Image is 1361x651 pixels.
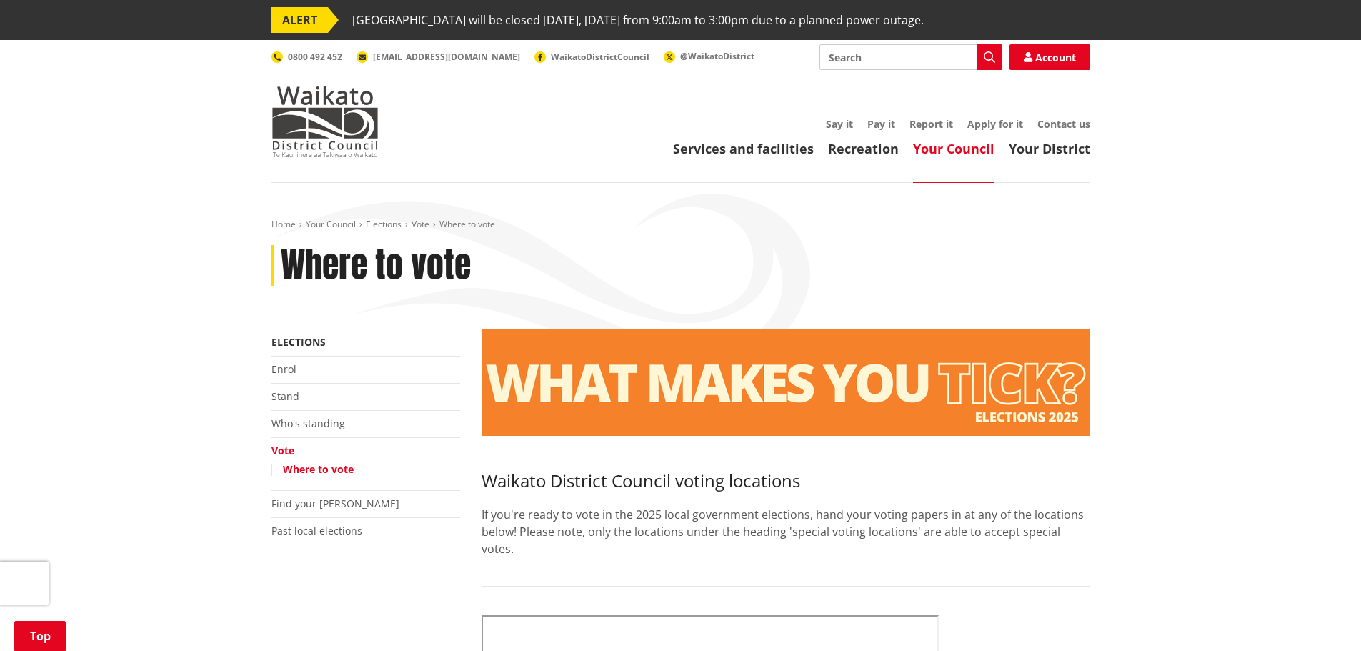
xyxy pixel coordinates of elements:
a: Apply for it [967,117,1023,131]
h1: Where to vote [281,245,471,287]
a: [EMAIL_ADDRESS][DOMAIN_NAME] [357,51,520,63]
a: Where to vote [283,462,354,476]
input: Search input [819,44,1002,70]
a: Find your [PERSON_NAME] [271,497,399,510]
span: [GEOGRAPHIC_DATA] will be closed [DATE], [DATE] from 9:00am to 3:00pm due to a planned power outage. [352,7,924,33]
a: Vote [271,444,294,457]
a: @WaikatoDistrict [664,50,754,62]
iframe: Messenger Launcher [1295,591,1347,642]
span: [EMAIL_ADDRESS][DOMAIN_NAME] [373,51,520,63]
span: Where to vote [439,218,495,230]
h3: Waikato District Council voting locations [482,471,1090,492]
span: @WaikatoDistrict [680,50,754,62]
a: Services and facilities [673,140,814,157]
img: Vote banner [482,329,1090,436]
a: Your Council [306,218,356,230]
a: Recreation [828,140,899,157]
a: Contact us [1037,117,1090,131]
a: Say it [826,117,853,131]
p: If you're ready to vote in the 2025 local government elections, hand your voting papers in at any... [482,506,1090,557]
a: Top [14,621,66,651]
a: WaikatoDistrictCouncil [534,51,649,63]
img: Waikato District Council - Te Kaunihera aa Takiwaa o Waikato [271,86,379,157]
a: Past local elections [271,524,362,537]
a: Stand [271,389,299,403]
nav: breadcrumb [271,219,1090,231]
span: ALERT [271,7,328,33]
a: Report it [909,117,953,131]
a: Pay it [867,117,895,131]
span: WaikatoDistrictCouncil [551,51,649,63]
a: Account [1009,44,1090,70]
a: Home [271,218,296,230]
a: Elections [271,335,326,349]
a: Your District [1009,140,1090,157]
a: 0800 492 452 [271,51,342,63]
a: Enrol [271,362,296,376]
a: Your Council [913,140,994,157]
a: Who's standing [271,417,345,430]
a: Elections [366,218,402,230]
a: Vote [412,218,429,230]
span: 0800 492 452 [288,51,342,63]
